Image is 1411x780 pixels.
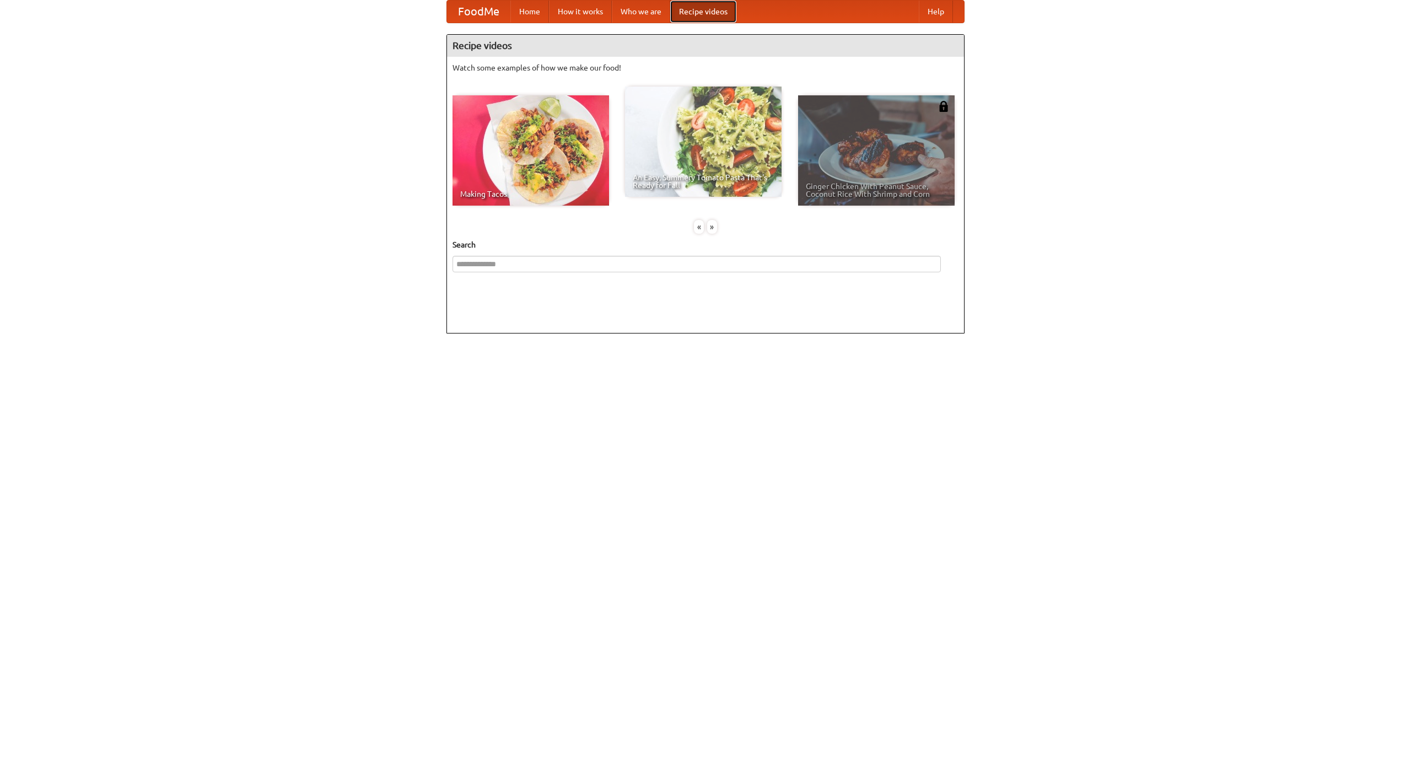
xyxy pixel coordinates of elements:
a: Recipe videos [670,1,736,23]
h4: Recipe videos [447,35,964,57]
a: Help [919,1,953,23]
a: Who we are [612,1,670,23]
div: « [694,220,704,234]
a: Home [510,1,549,23]
div: » [707,220,717,234]
a: An Easy, Summery Tomato Pasta That's Ready for Fall [625,87,782,197]
p: Watch some examples of how we make our food! [453,62,958,73]
img: 483408.png [938,101,949,112]
a: Making Tacos [453,95,609,206]
span: An Easy, Summery Tomato Pasta That's Ready for Fall [633,174,774,189]
span: Making Tacos [460,190,601,198]
a: FoodMe [447,1,510,23]
h5: Search [453,239,958,250]
a: How it works [549,1,612,23]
